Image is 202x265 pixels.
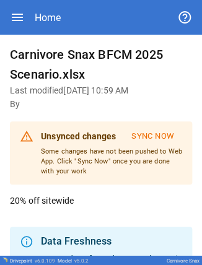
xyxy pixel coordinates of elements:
[41,234,182,249] div: Data Freshness
[10,194,192,207] p: 20% off sitewide
[35,12,61,24] div: Home
[41,131,116,141] b: Unsynced changes
[167,258,200,263] div: Carnivore Snax
[58,258,89,263] div: Model
[74,258,89,263] span: v 5.0.2
[41,147,182,176] p: Some changes have not been pushed to Web App. Click "Sync Now" once you are done with your work
[10,258,55,263] div: Drivepoint
[2,257,7,262] img: Drivepoint
[35,258,55,263] span: v 6.0.109
[10,45,192,84] h6: Carnivore Snax BFCM 2025 Scenario.xlsx
[123,126,182,147] button: Sync Now
[10,84,192,98] h6: Last modified [DATE] 10:59 AM
[10,98,192,111] h6: By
